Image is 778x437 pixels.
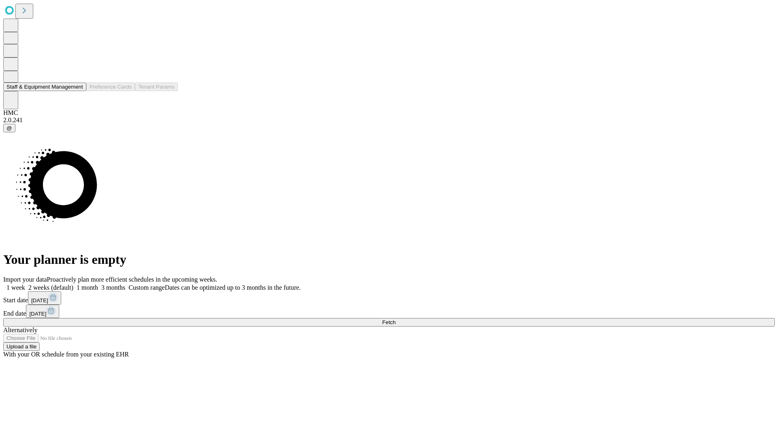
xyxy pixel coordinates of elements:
span: 2 weeks (default) [28,284,73,291]
span: 1 month [77,284,98,291]
div: 2.0.241 [3,117,775,124]
button: @ [3,124,15,132]
span: Alternatively [3,327,37,333]
button: Staff & Equipment Management [3,83,86,91]
span: Custom range [128,284,165,291]
div: Start date [3,291,775,305]
div: HMC [3,109,775,117]
button: [DATE] [28,291,61,305]
button: [DATE] [26,305,59,318]
span: Fetch [382,319,395,325]
button: Fetch [3,318,775,327]
span: Dates can be optimized up to 3 months in the future. [165,284,301,291]
span: With your OR schedule from your existing EHR [3,351,129,358]
button: Upload a file [3,342,40,351]
span: [DATE] [29,311,46,317]
button: Tenant Params [135,83,178,91]
span: 3 months [101,284,125,291]
span: 1 week [6,284,25,291]
span: @ [6,125,12,131]
span: Proactively plan more efficient schedules in the upcoming weeks. [47,276,217,283]
button: Preference Cards [86,83,135,91]
span: Import your data [3,276,47,283]
span: [DATE] [31,297,48,303]
h1: Your planner is empty [3,252,775,267]
div: End date [3,305,775,318]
